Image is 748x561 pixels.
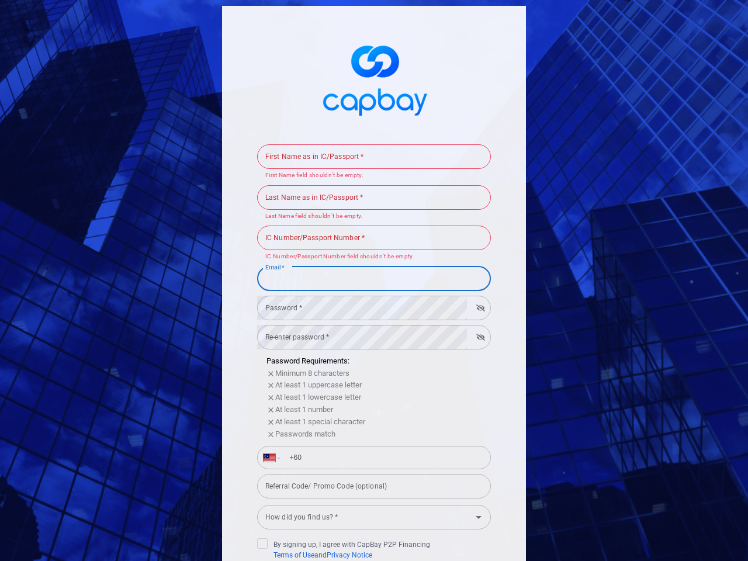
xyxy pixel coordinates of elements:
[273,551,314,559] a: Terms of Use
[266,356,349,365] span: Password Requirements:
[265,171,483,181] p: First Name field shouldn’t be empty.
[275,369,349,378] span: Minimum 8 characters
[470,509,487,525] button: Open
[275,417,365,426] span: At least 1 special character
[282,448,484,467] input: Enter phone number *
[275,405,333,414] span: At least 1 number
[265,263,285,272] label: Email *
[265,252,483,262] p: IC Number/Passport Number field shouldn’t be empty.
[257,538,430,560] span: By signing up, I agree with CapBay P2P Financing and
[275,430,335,438] span: Passwords match
[275,393,361,401] span: At least 1 lowercase letter
[316,35,432,122] img: logo
[275,380,362,389] span: At least 1 uppercase letter
[265,212,483,221] p: Last Name field shouldn’t be empty.
[327,551,372,559] a: Privacy Notice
